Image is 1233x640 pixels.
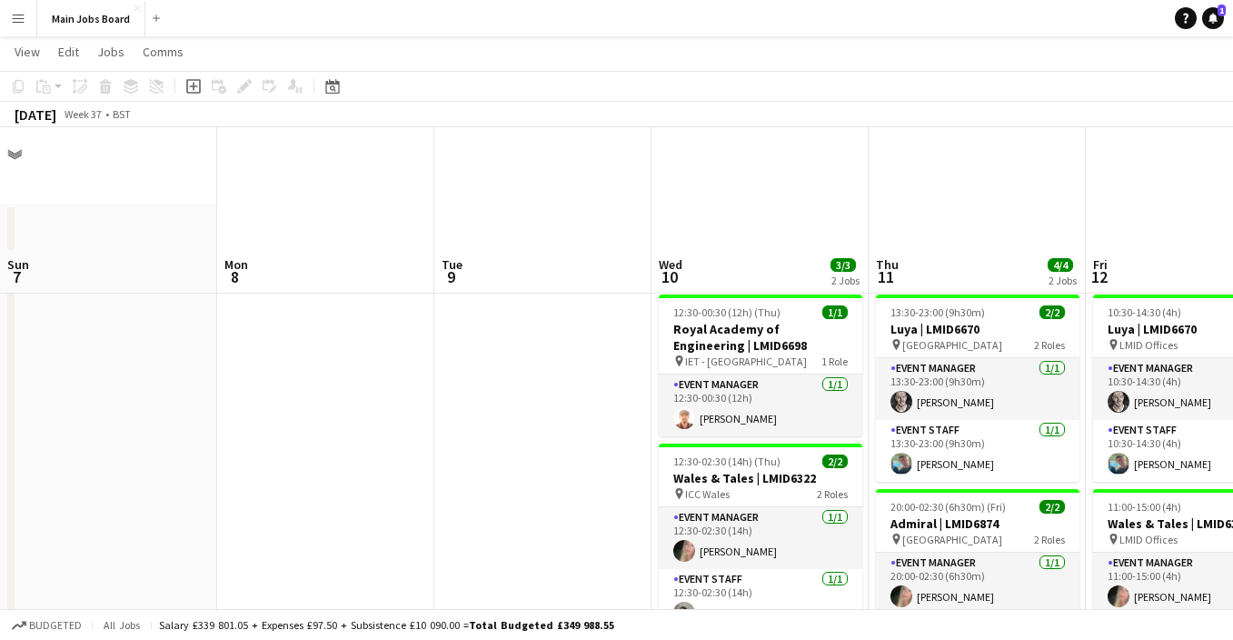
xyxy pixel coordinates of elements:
span: 2 Roles [1034,338,1065,352]
div: 2 Jobs [1049,274,1077,287]
app-job-card: 12:30-02:30 (14h) (Thu)2/2Wales & Tales | LMID6322 ICC Wales2 RolesEvent Manager1/112:30-02:30 (1... [659,444,862,631]
span: Total Budgeted £349 988.55 [469,618,614,632]
span: Week 37 [60,107,105,121]
button: Main Jobs Board [37,1,145,36]
span: 3/3 [830,258,856,272]
button: Budgeted [9,615,85,635]
app-card-role: Event Staff1/113:30-23:00 (9h30m)[PERSON_NAME] [876,420,1079,482]
div: Salary £339 801.05 + Expenses £97.50 + Subsistence £10 090.00 = [159,618,614,632]
app-card-role: Event Manager1/112:30-00:30 (12h)[PERSON_NAME] [659,375,862,436]
span: 4/4 [1048,258,1073,272]
span: Fri [1093,256,1108,273]
span: 10 [656,266,682,287]
h3: Wales & Tales | LMID6322 [659,470,862,486]
span: [GEOGRAPHIC_DATA] [902,338,1002,352]
app-card-role: Event Manager1/120:00-02:30 (6h30m)[PERSON_NAME] [876,553,1079,615]
div: BST [113,107,131,121]
span: LMID Offices [1119,533,1178,546]
span: 12:30-02:30 (14h) (Thu) [673,455,781,468]
a: Comms [135,40,191,64]
h3: Admiral | LMID6874 [876,515,1079,532]
span: Tue [442,256,462,273]
app-card-role: Event Manager1/113:30-23:00 (9h30m)[PERSON_NAME] [876,358,1079,420]
span: 20:00-02:30 (6h30m) (Fri) [890,500,1006,514]
span: IET - [GEOGRAPHIC_DATA] [685,355,807,368]
a: View [7,40,47,64]
span: Edit [58,44,79,60]
span: Comms [143,44,184,60]
div: [DATE] [15,105,56,124]
span: LMID Offices [1119,338,1178,352]
span: 1/1 [822,305,848,319]
span: ICC Wales [685,487,730,501]
a: Jobs [90,40,132,64]
span: 2/2 [822,455,848,468]
span: 7 [5,266,29,287]
app-job-card: 13:30-23:00 (9h30m)2/2Luya | LMID6670 [GEOGRAPHIC_DATA]2 RolesEvent Manager1/113:30-23:00 (9h30m)... [876,295,1079,482]
span: 11:00-15:00 (4h) [1108,500,1181,514]
span: [GEOGRAPHIC_DATA] [902,533,1002,546]
a: 1 [1202,7,1224,29]
app-job-card: 12:30-00:30 (12h) (Thu)1/1Royal Academy of Engineering | LMID6698 IET - [GEOGRAPHIC_DATA]1 RoleEv... [659,295,862,436]
span: View [15,44,40,60]
a: Edit [51,40,86,64]
span: 1 Role [821,355,848,368]
span: 8 [222,266,248,287]
span: 1 [1218,5,1226,16]
span: 2 Roles [1034,533,1065,546]
span: Wed [659,256,682,273]
app-card-role: Event Staff1/112:30-02:30 (14h)[PERSON_NAME] [659,569,862,631]
span: Sun [7,256,29,273]
span: 2/2 [1039,305,1065,319]
span: 11 [873,266,899,287]
app-card-role: Event Manager1/112:30-02:30 (14h)[PERSON_NAME] [659,507,862,569]
span: All jobs [100,618,144,632]
span: 2/2 [1039,500,1065,514]
span: Jobs [97,44,124,60]
span: 10:30-14:30 (4h) [1108,305,1181,319]
span: 12 [1090,266,1108,287]
span: Mon [224,256,248,273]
span: 9 [439,266,462,287]
h3: Luya | LMID6670 [876,321,1079,337]
span: 2 Roles [817,487,848,501]
span: Budgeted [29,619,82,632]
h3: Royal Academy of Engineering | LMID6698 [659,321,862,354]
span: 12:30-00:30 (12h) (Thu) [673,305,781,319]
span: 13:30-23:00 (9h30m) [890,305,985,319]
div: 2 Jobs [831,274,860,287]
span: Thu [876,256,899,273]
